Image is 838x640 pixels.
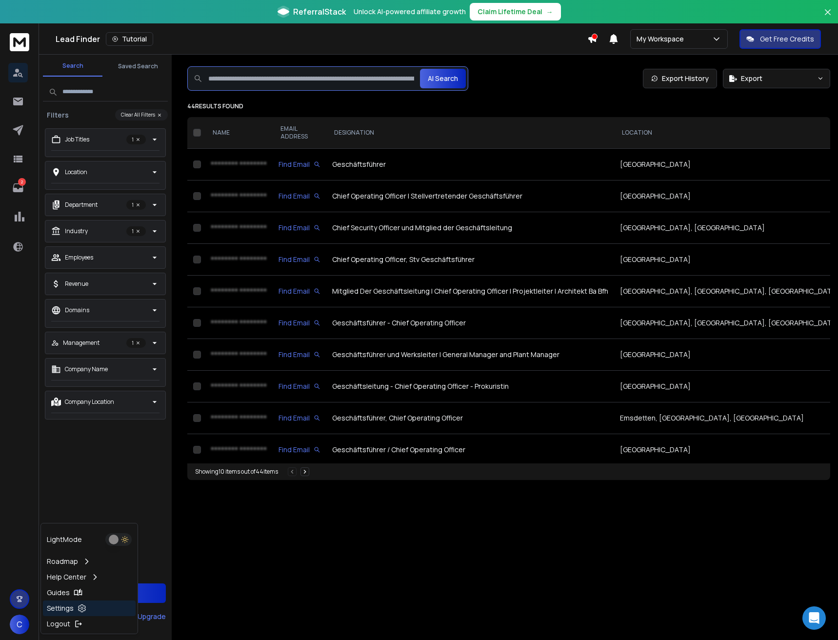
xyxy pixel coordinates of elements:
[65,227,88,235] p: Industry
[326,244,614,276] td: Chief Operating Officer, Stv Geschäftsführer
[65,306,89,314] p: Domains
[43,554,136,569] a: Roadmap
[10,615,29,634] button: C
[65,254,93,261] p: Employees
[195,468,278,476] div: Showing 10 items out of 44 items
[279,191,320,201] div: Find Email
[279,350,320,360] div: Find Email
[205,117,273,149] th: NAME
[47,588,70,598] p: Guides
[63,339,100,347] p: Management
[760,34,814,44] p: Get Free Credits
[47,619,70,629] p: Logout
[56,32,587,46] div: Lead Finder
[126,226,146,236] p: 1
[326,180,614,212] td: Chief Operating Officer | Stellvertretender Geschäftsführer
[546,7,553,17] span: →
[279,413,320,423] div: Find Email
[643,69,717,88] a: Export History
[273,117,326,149] th: EMAIL ADDRESS
[43,585,136,600] a: Guides
[126,200,146,210] p: 1
[65,136,89,143] p: Job Titles
[420,69,466,88] button: AI Search
[47,557,78,566] p: Roadmap
[326,371,614,402] td: Geschäftsleitung - Chief Operating Officer - Prokuristin
[115,109,168,120] button: Clear All Filters
[108,57,168,76] button: Saved Search
[739,29,821,49] button: Get Free Credits
[65,365,108,373] p: Company Name
[741,74,762,83] span: Export
[354,7,466,17] p: Unlock AI-powered affiliate growth
[43,110,73,120] h3: Filters
[47,535,82,544] p: Light Mode
[43,56,102,77] button: Search
[47,572,86,582] p: Help Center
[126,338,146,348] p: 1
[43,600,136,616] a: Settings
[138,612,166,621] div: Upgrade
[326,276,614,307] td: Mitglied Der Geschäftsleitung | Chief Operating Officer | Projektleiter | Architekt Ba Bfh
[326,339,614,371] td: Geschäftsführer und Werksleiter | General Manager and Plant Manager
[65,168,87,176] p: Location
[279,223,320,233] div: Find Email
[279,160,320,169] div: Find Email
[279,318,320,328] div: Find Email
[8,178,28,198] a: 2
[65,280,88,288] p: Revenue
[43,569,136,585] a: Help Center
[106,32,153,46] button: Tutorial
[326,307,614,339] td: Geschäftsführer - Chief Operating Officer
[126,135,146,144] p: 1
[279,255,320,264] div: Find Email
[65,201,98,209] p: Department
[637,34,688,44] p: My Workspace
[18,178,26,186] p: 2
[279,381,320,391] div: Find Email
[326,402,614,434] td: Geschäftsführer, Chief Operating Officer
[279,286,320,296] div: Find Email
[802,606,826,630] div: Open Intercom Messenger
[65,398,114,406] p: Company Location
[279,445,320,455] div: Find Email
[326,117,614,149] th: DESIGNATION
[187,102,830,110] p: 44 results found
[293,6,346,18] span: ReferralStack
[326,434,614,466] td: Geschäftsführer / Chief Operating Officer
[470,3,561,20] button: Claim Lifetime Deal→
[821,6,834,29] button: Close banner
[326,212,614,244] td: Chief Security Officer und Mitglied der Geschäftsleitung
[326,149,614,180] td: Geschäftsführer
[47,603,74,613] p: Settings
